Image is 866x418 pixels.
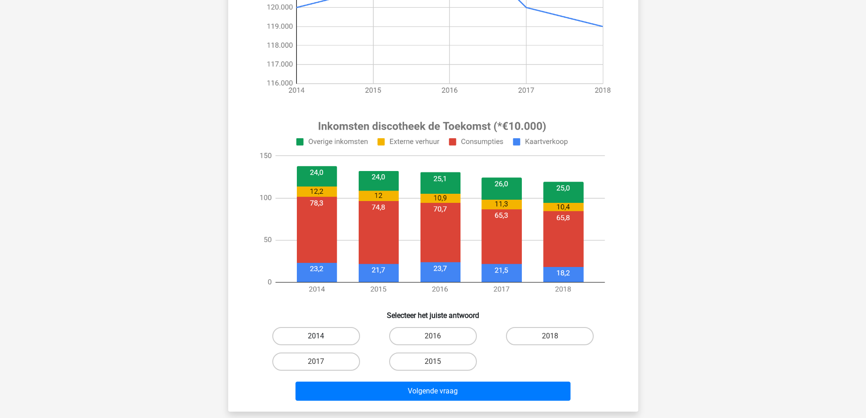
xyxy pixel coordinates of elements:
button: Volgende vraag [295,382,571,401]
label: 2014 [272,327,360,345]
h6: Selecteer het juiste antwoord [243,304,624,320]
label: 2018 [506,327,594,345]
label: 2015 [389,353,477,371]
label: 2016 [389,327,477,345]
label: 2017 [272,353,360,371]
